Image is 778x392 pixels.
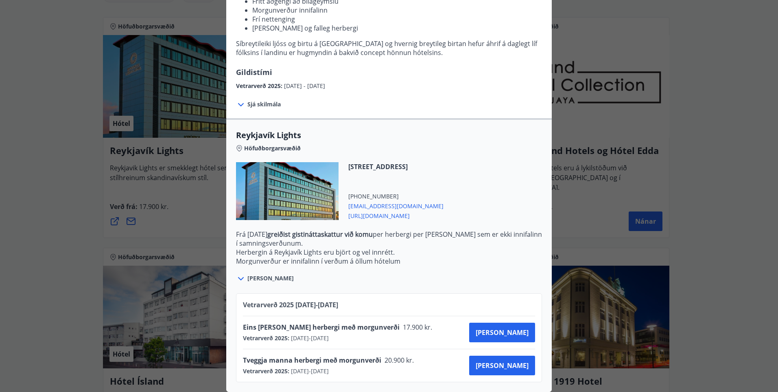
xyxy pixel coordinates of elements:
p: Síbreytileiki ljóss og birtu á [GEOGRAPHIC_DATA] og hvernig breytileg birtan hefur áhrif á dagleg... [236,39,542,57]
strong: greiðist gistináttaskattur við komu [267,230,373,239]
span: Reykjavík Lights [236,130,542,141]
li: Morgunverður innifalinn [252,6,542,15]
span: [URL][DOMAIN_NAME] [348,210,444,220]
p: Herbergin á Reykjavík Lights eru björt og vel innrétt. [236,248,542,257]
span: [PHONE_NUMBER] [348,192,444,200]
span: Gildistími [236,67,272,77]
span: Sjá skilmála [247,100,281,108]
span: [EMAIL_ADDRESS][DOMAIN_NAME] [348,200,444,210]
span: Höfuðborgarsvæðið [244,144,301,152]
span: [STREET_ADDRESS] [348,162,444,171]
p: Frá [DATE] per herbergi per [PERSON_NAME] sem er ekki innifalinn í samningsverðunum. [236,230,542,248]
p: Morgunverður er innifalinn í verðum á öllum hótelum [236,257,542,266]
li: [PERSON_NAME] og falleg herbergi [252,24,542,33]
li: Frí nettenging [252,15,542,24]
span: Vetrarverð 2025 : [236,82,284,90]
span: [DATE] - [DATE] [284,82,325,90]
